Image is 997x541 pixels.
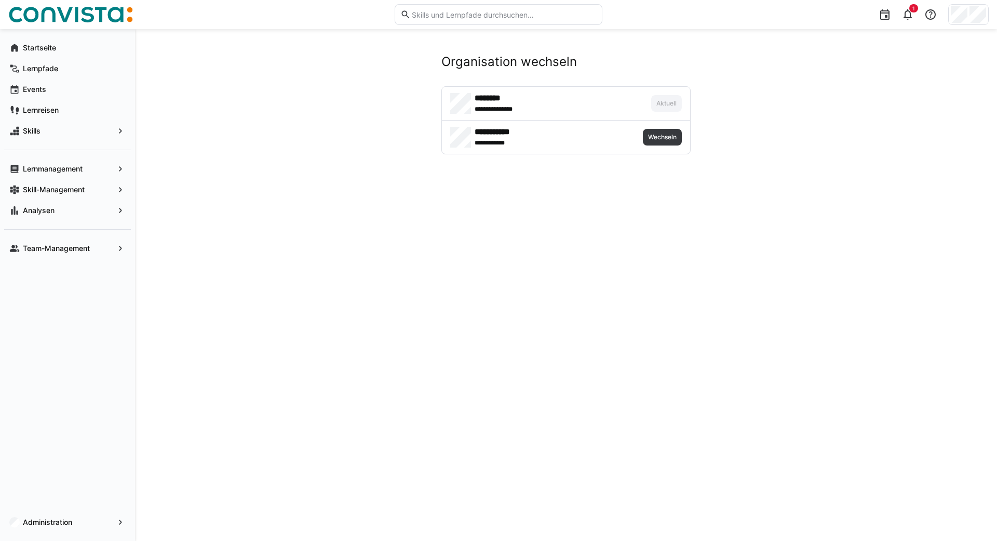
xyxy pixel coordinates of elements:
button: Aktuell [651,95,682,112]
button: Wechseln [643,129,682,146]
span: Wechseln [647,133,678,141]
h2: Organisation wechseln [441,54,691,70]
span: 1 [912,5,915,11]
input: Skills und Lernpfade durchsuchen… [411,10,597,19]
span: Aktuell [655,99,678,108]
